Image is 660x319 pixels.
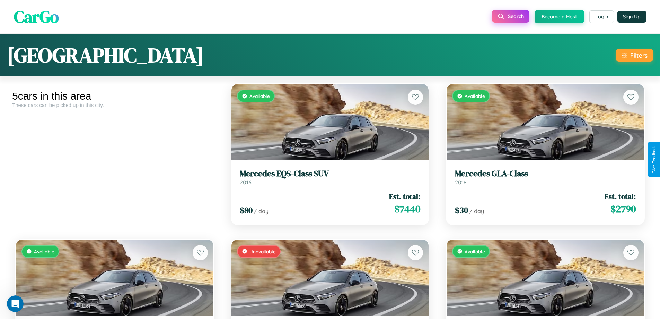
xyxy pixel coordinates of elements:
[508,13,524,19] span: Search
[12,90,217,102] div: 5 cars in this area
[455,179,467,186] span: 2018
[465,249,485,254] span: Available
[249,93,270,99] span: Available
[455,169,636,179] h3: Mercedes GLA-Class
[455,204,468,216] span: $ 30
[630,52,648,59] div: Filters
[240,204,253,216] span: $ 80
[389,191,420,201] span: Est. total:
[616,49,653,62] button: Filters
[394,202,420,216] span: $ 7440
[465,93,485,99] span: Available
[492,10,529,23] button: Search
[7,295,24,312] iframe: Intercom live chat
[14,5,59,28] span: CarGo
[535,10,584,23] button: Become a Host
[7,41,204,69] h1: [GEOGRAPHIC_DATA]
[240,169,421,179] h3: Mercedes EQS-Class SUV
[605,191,636,201] span: Est. total:
[652,145,657,174] div: Give Feedback
[469,208,484,215] span: / day
[254,208,269,215] span: / day
[455,169,636,186] a: Mercedes GLA-Class2018
[12,102,217,108] div: These cars can be picked up in this city.
[610,202,636,216] span: $ 2790
[617,11,646,23] button: Sign Up
[249,249,276,254] span: Unavailable
[34,249,54,254] span: Available
[240,179,252,186] span: 2016
[240,169,421,186] a: Mercedes EQS-Class SUV2016
[589,10,614,23] button: Login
